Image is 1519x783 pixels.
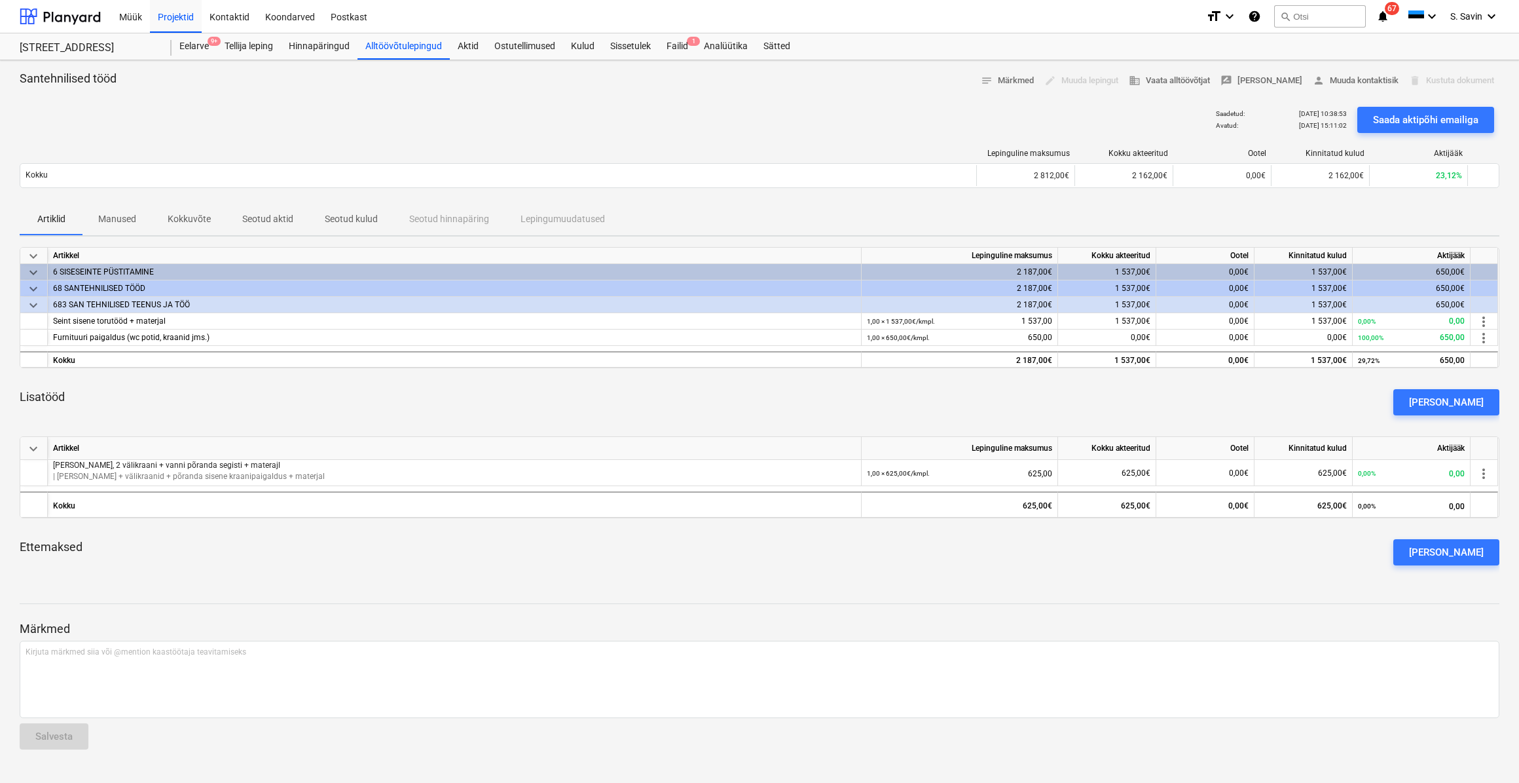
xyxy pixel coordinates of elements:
span: 9+ [208,37,221,46]
div: Failid [659,33,696,60]
i: keyboard_arrow_down [1424,9,1440,24]
div: 2 187,00€ [862,264,1058,280]
p: Ettemaksed [20,539,82,565]
button: Märkmed [976,71,1039,91]
div: 1 537,00€ [1058,264,1156,280]
span: keyboard_arrow_down [26,297,41,313]
span: 0,00€ [1229,316,1249,326]
span: 0,00€ [1246,171,1266,180]
span: 2 162,00€ [1132,171,1167,180]
small: 0,00% [1358,503,1376,510]
div: Aktijääk [1353,437,1471,460]
button: [PERSON_NAME] [1393,389,1499,415]
div: 650,00€ [1353,264,1471,280]
div: 650,00 [867,330,1052,346]
p: Seotud aktid [242,212,293,226]
small: 1,00 × 1 537,00€ / kmpl. [867,318,935,325]
div: 2 187,00€ [862,297,1058,313]
iframe: Chat Widget [1454,720,1519,783]
a: Sissetulek [602,33,659,60]
div: Eelarve [172,33,217,60]
p: Kokku [26,170,48,181]
span: S. Savin [1450,11,1482,22]
div: 1 537,00€ [1058,297,1156,313]
span: 1 [687,37,700,46]
span: 1 537,00€ [1115,316,1150,326]
div: Artikkel [48,437,862,460]
span: 1 537,00€ [1311,316,1347,326]
a: Hinnapäringud [281,33,357,60]
div: 625,00€ [862,491,1058,518]
div: Alltöövõtulepingud [357,33,450,60]
small: 1,00 × 650,00€ / kmpl. [867,334,930,341]
div: 625,00€ [1058,491,1156,518]
span: search [1280,11,1290,22]
div: Artikkel [48,248,862,264]
span: keyboard_arrow_down [26,248,41,264]
button: Otsi [1274,5,1366,28]
p: Manused [98,212,136,226]
span: 0,00€ [1327,333,1347,342]
span: 0,00€ [1229,333,1249,342]
div: 6 SISESEINTE PÜSTITAMINE [53,264,856,280]
button: Muuda kontaktisik [1308,71,1404,91]
i: Abikeskus [1248,9,1261,24]
i: keyboard_arrow_down [1484,9,1499,24]
div: 2 812,00€ [976,165,1074,186]
span: 625,00€ [1318,468,1347,478]
i: format_size [1206,9,1222,24]
div: Aktijääk [1353,248,1471,264]
p: [DATE] 10:38:53 [1299,109,1347,118]
div: [PERSON_NAME] [1409,544,1484,561]
div: 0,00€ [1156,264,1254,280]
p: Avatud : [1216,121,1238,130]
small: 0,00% [1358,470,1376,477]
div: Kinnitatud kulud [1254,248,1353,264]
p: Märkmed [20,621,1499,637]
div: Kinnitatud kulud [1277,149,1364,158]
div: 625,00€ [1254,491,1353,518]
div: Aktijääk [1375,149,1463,158]
span: more_vert [1476,330,1492,346]
div: 625,00 [867,460,1052,487]
div: [PERSON_NAME] [1409,394,1484,411]
span: 0,00€ [1131,333,1150,342]
span: keyboard_arrow_down [26,281,41,297]
span: [PERSON_NAME] [1220,73,1302,88]
div: 0,00€ [1156,297,1254,313]
a: Analüütika [696,33,756,60]
div: 1 537,00€ [1254,297,1353,313]
span: more_vert [1476,466,1492,482]
div: Furnituuri paigaldus (wc potid, kraanid jms.) [53,330,856,346]
p: [PERSON_NAME], 2 välikraani + vanni põranda segisti + materajl [53,460,856,471]
div: Tellija leping [217,33,281,60]
div: 0,00 [1358,313,1465,330]
a: Failid1 [659,33,696,60]
div: 68 SANTEHNILISED TÖÖD [53,280,856,297]
p: | [PERSON_NAME] + välikraanid + põranda sisene kraanipaigaldus + materjal [53,471,856,482]
div: 1 537,00 [867,313,1052,330]
div: 0,00€ [1156,351,1254,368]
span: Muuda kontaktisik [1313,73,1399,88]
span: 0,00€ [1229,468,1249,478]
span: 2 162,00€ [1328,171,1364,180]
div: 1 537,00€ [1254,280,1353,297]
div: Lepinguline maksumus [862,248,1058,264]
div: 1 537,00€ [1254,351,1353,368]
p: Seotud kulud [325,212,378,226]
span: Vaata alltöövõtjat [1129,73,1210,88]
div: 1 537,00€ [1058,280,1156,297]
div: 0,00 [1358,493,1465,520]
div: Kulud [563,33,602,60]
span: 67 [1385,2,1399,15]
div: 0,00€ [1156,280,1254,297]
small: 0,00% [1358,318,1376,325]
small: 1,00 × 625,00€ / kmpl. [867,470,930,477]
div: 0,00 [1358,460,1465,487]
span: keyboard_arrow_down [26,441,41,457]
span: 625,00€ [1122,468,1150,478]
p: [DATE] 15:11:02 [1299,121,1347,130]
div: Kokku [48,491,862,518]
div: 650,00 [1358,330,1465,346]
a: Eelarve9+ [172,33,217,60]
